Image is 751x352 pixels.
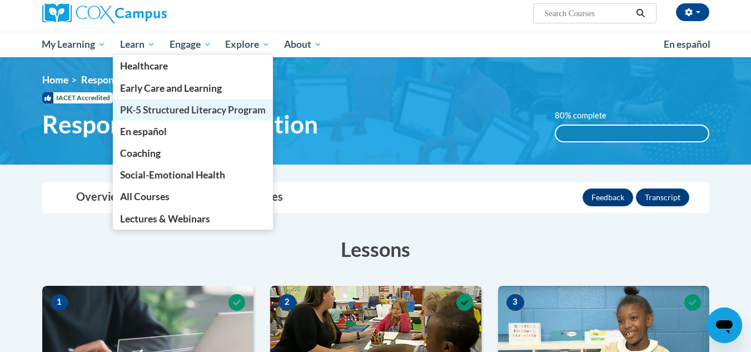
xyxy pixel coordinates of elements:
[707,308,742,343] iframe: Button to launch messaging window
[284,38,322,51] span: About
[113,32,162,57] a: Learn
[113,77,273,99] a: Early Care and Learning
[556,126,708,141] div: 100%
[42,74,68,86] a: Home
[113,142,273,164] a: Coaching
[113,55,273,77] a: Healthcare
[42,38,106,51] span: My Learning
[26,32,726,57] div: Main menu
[664,38,710,50] span: En español
[656,33,718,56] a: En español
[162,32,218,57] a: Engage
[35,32,113,57] a: My Learning
[120,213,210,225] span: Lectures & Webinars
[636,189,689,206] button: Transcript
[632,7,649,20] button: Search
[42,3,253,23] a: Cox Campus
[120,147,161,159] span: Coaching
[225,38,270,51] span: Explore
[81,74,191,86] span: Response to Intervention
[120,60,168,72] span: Healthcare
[113,164,273,186] a: Social-Emotional Health
[170,38,211,51] span: Engage
[676,3,709,21] button: Account Settings
[583,189,633,206] button: Feedback
[113,208,273,230] a: Lectures & Webinars
[113,99,273,121] a: PK-5 Structured Literacy Program
[120,191,170,202] span: All Courses
[543,7,632,20] input: Search Courses
[120,104,266,116] span: PK-5 Structured Literacy Program
[42,110,318,139] span: Response to Intervention
[120,126,167,137] span: En español
[65,183,137,212] a: Overview
[278,294,296,311] span: 2
[218,32,277,57] a: Explore
[277,32,329,57] a: About
[555,110,619,122] label: 80% complete
[42,3,167,23] img: Cox Campus
[42,235,709,263] h3: Lessons
[506,294,524,311] span: 3
[42,92,113,103] span: IACET Accredited
[120,169,225,181] span: Social-Emotional Health
[113,186,273,207] a: All Courses
[51,294,68,311] span: 1
[113,121,273,142] a: En español
[120,82,222,94] span: Early Care and Learning
[120,38,155,51] span: Learn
